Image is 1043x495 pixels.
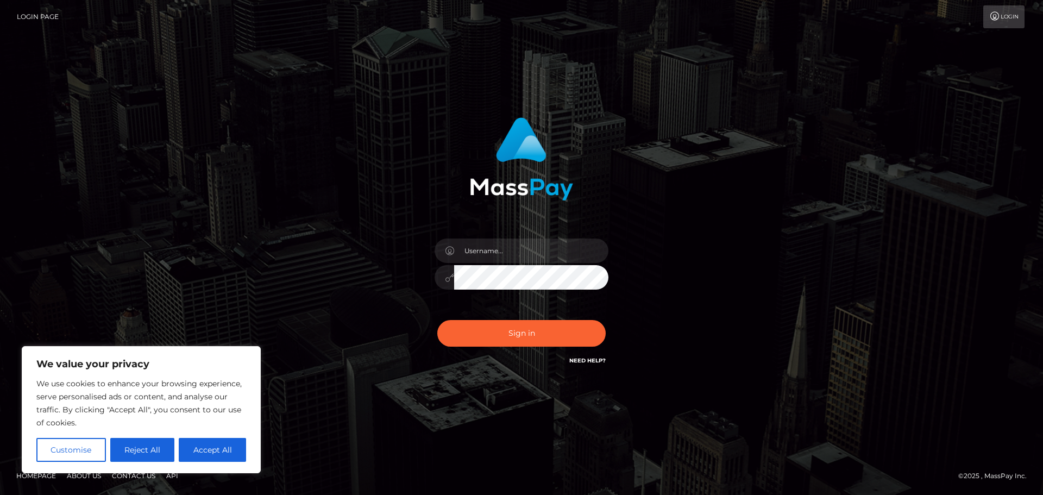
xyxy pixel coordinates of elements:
[36,438,106,462] button: Customise
[470,117,573,200] img: MassPay Login
[36,377,246,429] p: We use cookies to enhance your browsing experience, serve personalised ads or content, and analys...
[22,346,261,473] div: We value your privacy
[162,467,183,484] a: API
[454,239,608,263] input: Username...
[179,438,246,462] button: Accept All
[958,470,1035,482] div: © 2025 , MassPay Inc.
[62,467,105,484] a: About Us
[108,467,160,484] a: Contact Us
[437,320,606,347] button: Sign in
[110,438,175,462] button: Reject All
[36,358,246,371] p: We value your privacy
[569,357,606,364] a: Need Help?
[983,5,1025,28] a: Login
[12,467,60,484] a: Homepage
[17,5,59,28] a: Login Page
